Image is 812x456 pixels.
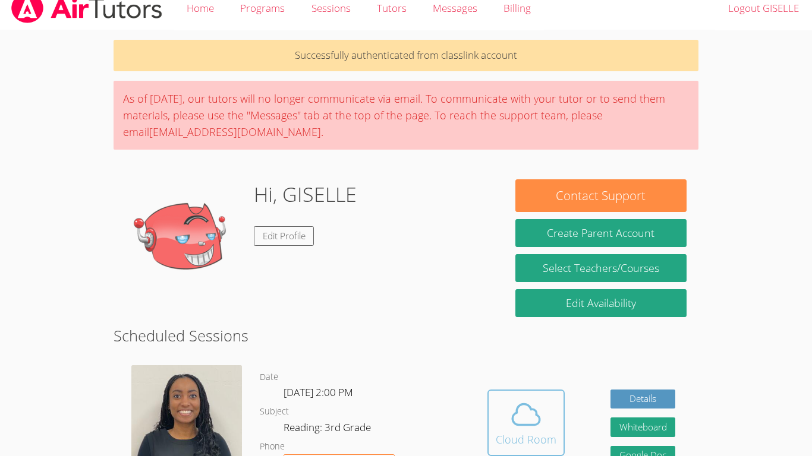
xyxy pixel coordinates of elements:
span: [DATE] 2:00 PM [284,385,353,399]
a: Edit Availability [515,289,687,317]
h1: Hi, GISELLE [254,179,357,210]
dt: Date [260,370,278,385]
p: Successfully authenticated from classlink account [114,40,698,71]
dt: Subject [260,404,289,419]
div: Cloud Room [496,431,556,448]
a: Select Teachers/Courses [515,254,687,282]
button: Whiteboard [610,417,676,437]
h2: Scheduled Sessions [114,324,698,347]
button: Cloud Room [487,389,565,456]
dd: Reading: 3rd Grade [284,419,373,439]
a: Edit Profile [254,226,314,246]
span: Messages [433,1,477,15]
button: Contact Support [515,179,687,212]
div: As of [DATE], our tutors will no longer communicate via email. To communicate with your tutor or ... [114,81,698,150]
dt: Phone [260,439,285,454]
a: Details [610,389,676,409]
button: Create Parent Account [515,219,687,247]
img: default.png [125,179,244,298]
